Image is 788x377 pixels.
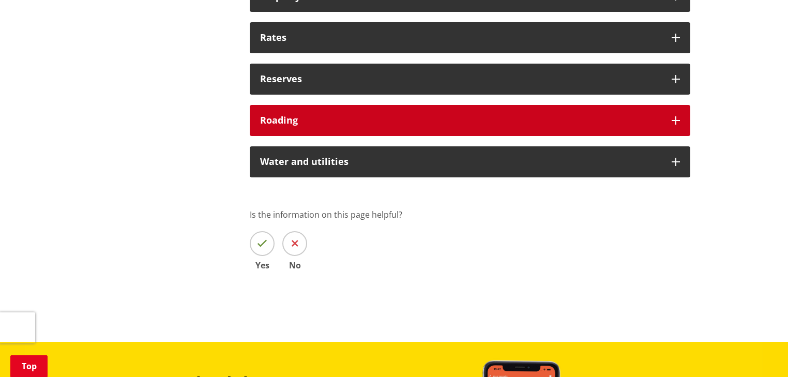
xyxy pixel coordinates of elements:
[250,208,690,221] p: Is the information on this page helpful?
[260,74,661,84] h3: Reserves
[740,334,778,371] iframe: Messenger Launcher
[260,33,661,43] h3: Rates
[260,115,661,126] h3: Roading
[10,355,48,377] a: Top
[250,261,275,269] span: Yes
[282,261,307,269] span: No
[260,157,661,167] h3: Water and utilities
